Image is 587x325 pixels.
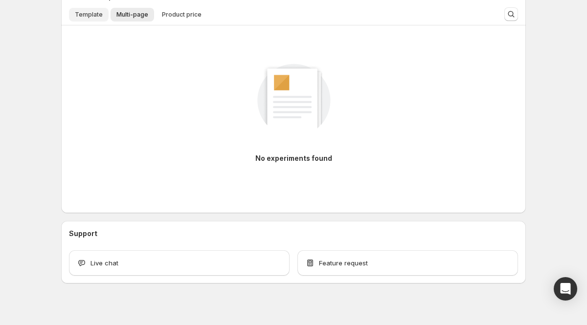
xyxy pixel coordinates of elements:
[69,229,97,238] h3: Support
[504,7,518,21] button: Search and filter results
[162,11,202,19] span: Product price
[116,11,148,19] span: Multi-page
[554,277,577,301] div: Open Intercom Messenger
[255,153,332,163] p: No experiments found
[90,258,118,268] span: Live chat
[319,258,368,268] span: Feature request
[75,11,103,19] span: Template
